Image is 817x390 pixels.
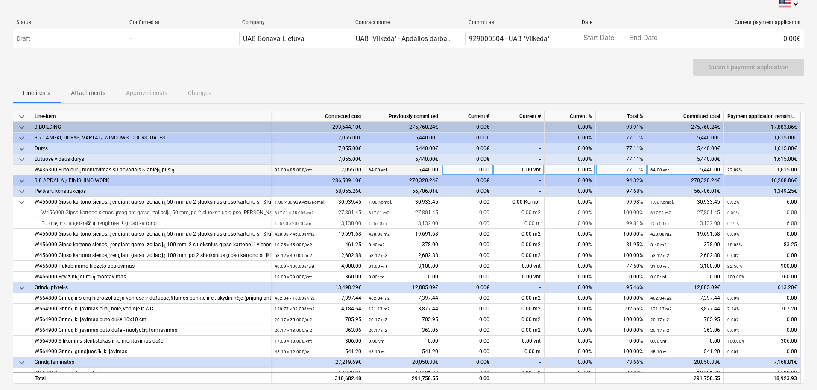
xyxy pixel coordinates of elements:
small: 18.00 × 20.00€ / vnt [275,275,312,279]
div: W456000 Revizinių durelių montavimas [35,272,267,282]
div: 0.00 [442,336,493,346]
small: 121.17 m2 [650,307,672,311]
div: - [493,133,545,143]
small: 156.60 m [369,221,387,226]
div: 30,933.45 [369,197,438,207]
div: 0.00 [442,197,493,207]
div: 0.00% [545,133,596,143]
p: Line-items [23,89,50,97]
div: 83.25 [727,239,797,250]
p: Attachments [71,89,105,97]
div: - [493,186,545,197]
div: 275,760.24€ [365,122,442,133]
small: 64.00 vnt [369,168,387,172]
div: 0.00 [442,293,493,304]
div: Contracted cost [271,111,365,122]
div: 100.00% [596,325,647,336]
div: Date [582,19,688,25]
small: 0.00% [727,210,739,215]
div: Contract name [355,19,462,25]
div: 5,440.00€ [647,143,724,154]
span: keyboard_arrow_down [17,144,27,154]
div: 363.06 [369,325,438,336]
div: 0.00 [650,336,720,346]
div: 0.00% [596,272,647,282]
div: 0.00 m [493,218,545,229]
div: 0.00€ [442,143,493,154]
div: 92.66% [596,304,647,314]
div: 286,589.10€ [271,175,365,186]
input: End Date [627,32,668,44]
div: 6.00 [727,197,797,207]
small: 20.17 × 18.00€ / m2 [275,328,312,333]
small: 156.90 × 20.00€ / m [275,221,311,226]
div: 95.46% [596,282,647,293]
small: 31.00 vnt [650,264,669,269]
div: - [493,282,545,293]
div: 93.91% [596,122,647,133]
small: 156.60 m [650,221,669,226]
div: 1,615.00€ [724,154,801,165]
div: 19,691.68 [275,229,361,239]
div: 100.00% [596,229,647,239]
div: 0.00 [442,218,493,229]
div: 0.00 [369,272,438,282]
div: 12,885.09€ [647,282,724,293]
small: 462.34 × 16.00€ / m2 [275,296,315,301]
div: - [622,36,627,41]
div: 3,100.00 [369,261,438,272]
small: 462.34 m2 [369,296,390,301]
div: 3.8 APDAILA / FINISHING WORK [35,175,267,186]
div: 13,498.29€ [271,282,365,293]
div: 0.00 vnt [493,272,545,282]
small: 428.08 × 46.00€ / m2 [275,232,315,236]
div: 100.00% [596,346,647,357]
div: 0.00 [442,165,493,175]
div: Confirmed at [129,19,236,25]
div: 0.00€ [442,122,493,133]
div: 56,706.01€ [365,186,442,197]
div: 0.00€ [442,154,493,165]
small: 617.81 m2 [369,210,389,215]
div: 0.00% [545,154,596,165]
small: 0.00 vnt [369,339,384,343]
div: 306.00 [727,336,797,346]
div: 0.00% [545,143,596,154]
div: 0.00 [442,207,493,218]
div: 461.25 [275,239,361,250]
div: 360.00 [275,272,361,282]
div: - [493,122,545,133]
div: 705.95 [650,314,720,325]
div: 77.11% [596,143,647,154]
div: Payment application remaining [724,111,801,122]
div: 17,883.86€ [724,122,801,133]
div: 0.00 [650,272,720,282]
div: 0.00 [442,250,493,261]
div: 81.95% [596,239,647,250]
div: 2,602.88 [369,250,438,261]
div: 0.00% [545,186,596,197]
div: 0.00 m2 [493,229,545,239]
div: 0.00€ [691,32,804,45]
div: - [493,357,545,368]
small: 0.00 vnt [650,275,666,279]
span: keyboard_arrow_down [17,197,27,207]
div: 5,440.00 [369,165,438,175]
div: 0.00% [545,282,596,293]
div: W564900 Grindų klijavimas butų hole, vonioje ir WC [35,304,267,314]
small: 7.34% [727,307,739,311]
small: 0.00 vnt [369,275,384,279]
div: 5,440.00€ [365,133,442,143]
small: 22.89% [727,168,742,172]
div: 0.00% [545,218,596,229]
div: 0.00% [545,197,596,207]
div: 3,100.00 [650,261,720,272]
div: 0.00 [442,314,493,325]
span: keyboard_arrow_down [17,133,27,143]
small: 1.00 Kompl. [369,200,392,204]
div: 0.00% [545,175,596,186]
small: 8.40 m2 [650,242,667,247]
div: 0.00 [442,229,493,239]
div: 4,000.00 [275,261,361,272]
div: Grindų plytelės [35,282,267,293]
